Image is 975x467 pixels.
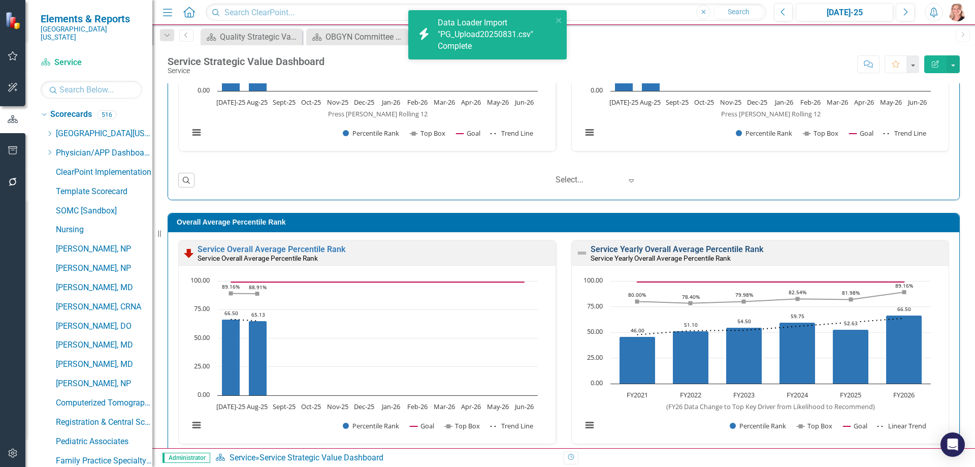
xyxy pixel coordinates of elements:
text: Oct-25 [301,98,321,107]
path: FY2025, 52.63. Percentile Rank. [833,329,869,384]
a: ClearPoint Implementation [56,167,152,178]
text: FY2026 [893,390,915,399]
text: 89.16% [895,282,913,289]
path: FY2023, 79.98. Top Box. [742,299,746,303]
text: 82.54% [789,289,806,296]
path: FY2024, 82.54. Top Box. [796,297,800,301]
text: FY2025 [840,390,861,399]
a: [PERSON_NAME], MD [56,282,152,294]
button: Search [713,5,764,19]
text: Jun-26 [514,402,534,411]
div: Double-Click to Edit [178,240,556,444]
text: Aug-25 [640,98,661,107]
text: Feb-26 [800,98,821,107]
img: Tiffany LaCoste [948,3,966,21]
text: May-26 [880,98,902,107]
text: Dec-25 [747,98,767,107]
a: Quality Strategic Value Dashboard [203,30,300,43]
div: Double-Click to Edit [571,240,949,444]
text: FY2024 [787,390,808,399]
text: 50.00 [194,333,210,342]
button: Show Goal [410,421,434,430]
button: [DATE]-25 [796,3,893,21]
a: Nursing [56,224,152,236]
div: Service [168,67,324,75]
a: [PERSON_NAME], MD [56,359,152,370]
text: Apr-26 [854,98,874,107]
text: Dec-25 [354,402,374,411]
text: 0.00 [591,378,603,387]
text: [DATE]-25 [216,98,245,107]
a: SOMC [Sandbox] [56,205,152,217]
path: FY2022, 51.1. Percentile Rank. [673,331,709,384]
button: Show Trend Line [884,129,926,138]
div: OBGYN Committee Dashboard [326,30,405,43]
text: 75.00 [194,304,210,313]
g: Goal, series 3 of 4. Line with 6 data points. [635,280,906,284]
path: FY2025, 81.98. Top Box. [849,297,853,301]
span: Elements & Reports [41,13,142,25]
button: Show Percentile Rank [343,421,400,430]
div: [DATE]-25 [799,7,890,19]
span: Search [728,8,750,16]
text: Oct-25 [301,402,321,411]
path: FY2023, 54.5. Percentile Rank. [726,327,762,384]
text: FY2023 [733,390,755,399]
text: Jan-26 [381,98,400,107]
path: FY2021, 80. Top Box. [635,299,639,303]
text: 59.75 [791,313,804,320]
button: Show Percentile Rank [736,129,793,138]
text: 25.00 [587,353,603,362]
text: 0.00 [591,85,603,95]
button: Show Top Box [797,421,832,430]
input: Search ClearPoint... [206,4,766,21]
text: [DATE]-25 [216,402,245,411]
img: ClearPoint Strategy [5,12,23,29]
text: 50.00 [587,327,603,336]
text: Nov-25 [720,98,741,107]
small: Service Yearly Overall Average Percentile Rank [591,254,731,262]
button: Show Goal [457,129,480,138]
text: (FY26 Data Change to Top Key Driver from Likelihood to Recommend) [666,402,875,411]
text: 52.63 [844,320,858,327]
div: Chart. Highcharts interactive chart. [577,276,944,441]
a: Service [41,57,142,69]
text: 88.91% [249,284,267,291]
text: 51.10 [684,321,698,328]
div: Data Loader Import "PG_Upload20250831.csv" Complete [438,17,552,52]
g: Percentile Rank, series 1 of 4. Bar series with 6 bars. [620,315,922,384]
button: Show Top Box [803,129,838,138]
div: Service Strategic Value Dashboard [259,453,383,462]
text: Aug-25 [247,98,268,107]
a: Service Yearly Overall Average Percentile Rank [591,244,763,254]
input: Search Below... [41,81,142,99]
g: Goal, series 2 of 4. Line with 12 data points. [229,280,527,284]
a: [PERSON_NAME], MD [56,339,152,351]
a: Registration & Central Scheduling [56,417,152,428]
text: 100.00 [583,275,603,285]
button: Show Trend Line [491,421,533,430]
text: Feb-26 [407,98,428,107]
a: OBGYN Committee Dashboard [309,30,405,43]
text: 66.50 [224,309,238,317]
button: Show Top Box [410,129,445,138]
a: [PERSON_NAME], NP [56,243,152,255]
text: 75.00 [587,301,603,310]
text: Jun-26 [907,98,927,107]
path: Jul-25, 89.1625. Top Box. [229,291,233,295]
text: Nov-25 [327,402,348,411]
a: [GEOGRAPHIC_DATA][US_STATE] [56,128,152,140]
a: Template Scorecard [56,186,152,198]
img: Not Defined [576,247,588,259]
g: Top Box, series 3 of 4. Line with 12 data points. [229,291,259,296]
path: FY2026, 89.16. Top Box. [902,290,906,294]
text: 100.00 [190,275,210,285]
a: Service Overall Average Percentile Rank [198,244,345,254]
div: » [215,452,556,464]
text: 46.00 [631,327,644,334]
a: Service [230,453,255,462]
path: FY2026, 66.5. Percentile Rank. [886,315,922,384]
text: Press [PERSON_NAME] Rolling 12 [721,109,821,118]
button: View chart menu, Chart [189,126,204,140]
